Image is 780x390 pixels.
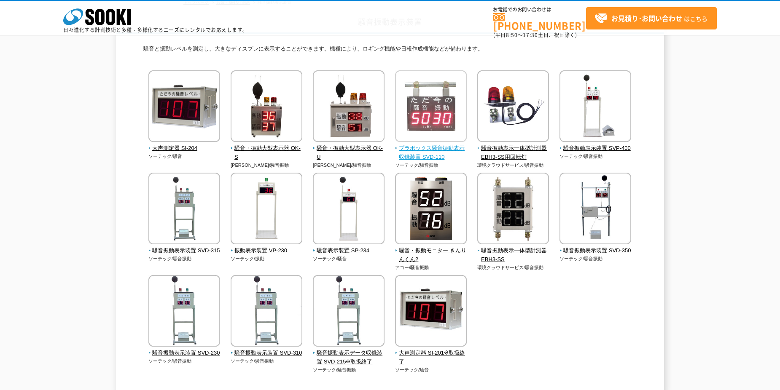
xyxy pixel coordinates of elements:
[148,349,221,358] span: 騒音振動表示装置 SVD-230
[559,136,632,153] a: 騒音振動表示装置 SVP-400
[611,13,682,23] strong: お見積り･お問い合わせ
[313,136,385,161] a: 騒音・振動大型表示器 OK-U
[313,70,385,144] img: 騒音・振動大型表示器 OK-U
[313,238,385,255] a: 騒音表示装置 SP-234
[63,27,248,32] p: 日々進化する計測技術と多種・多様化するニーズにレンタルでお応えします。
[559,255,632,262] p: ソーテック/騒音振動
[477,144,549,162] span: 騒音振動表示一体型計測器 EBH3-SS用回転灯
[395,144,467,162] span: プラボックス騒音振動表示収録装置 SVD-110
[313,341,385,366] a: 騒音振動表示データ収録装置 SVD-215※取扱終了
[395,349,467,366] span: 大声測定器 SI-201※取扱終了
[231,173,302,246] img: 振動表示装置 VP-230
[395,341,467,366] a: 大声測定器 SI-201※取扱終了
[395,246,467,264] span: 騒音・振動モニター きんりんくん2
[148,136,221,153] a: 大声測定器 SI-204
[231,238,303,255] a: 振動表示装置 VP-230
[559,238,632,255] a: 騒音振動表示装置 SVD-350
[148,144,221,153] span: 大声測定器 SI-204
[395,162,467,169] p: ソーテック/騒音振動
[559,70,631,144] img: 騒音振動表示装置 SVP-400
[493,31,577,39] span: (平日 ～ 土日、祝日除く)
[231,341,303,358] a: 騒音振動表示装置 SVD-310
[231,136,303,161] a: 騒音・振動大型表示器 OK-S
[148,70,220,144] img: 大声測定器 SI-204
[559,173,631,246] img: 騒音振動表示装置 SVD-350
[594,12,707,25] span: はこちら
[493,13,586,30] a: [PHONE_NUMBER]
[477,264,549,271] p: 環境クラウドサービス/騒音振動
[148,238,221,255] a: 騒音振動表示装置 SVD-315
[231,70,302,144] img: 騒音・振動大型表示器 OK-S
[477,136,549,161] a: 騒音振動表示一体型計測器 EBH3-SS用回転灯
[231,255,303,262] p: ソーテック/振動
[395,366,467,374] p: ソーテック/騒音
[231,162,303,169] p: [PERSON_NAME]/騒音振動
[559,144,632,153] span: 騒音振動表示装置 SVP-400
[395,70,467,144] img: プラボックス騒音振動表示収録装置 SVD-110
[231,246,303,255] span: 振動表示装置 VP-230
[477,238,549,264] a: 騒音振動表示一体型計測器 EBH3-SS
[313,173,385,246] img: 騒音表示装置 SP-234
[143,45,637,58] p: 騒音と振動レベルを測定し、大きなディスプレに表示することができます。機種により、ロギング機能や日報作成機能などが備わります。
[477,246,549,264] span: 騒音振動表示一体型計測器 EBH3-SS
[313,349,385,366] span: 騒音振動表示データ収録装置 SVD-215※取扱終了
[148,341,221,358] a: 騒音振動表示装置 SVD-230
[395,264,467,271] p: アコー/騒音振動
[586,7,717,29] a: お見積り･お問い合わせはこちら
[148,275,220,349] img: 騒音振動表示装置 SVD-230
[313,275,385,349] img: 騒音振動表示データ収録装置 SVD-215※取扱終了
[148,358,221,365] p: ソーテック/騒音振動
[559,153,632,160] p: ソーテック/騒音振動
[313,162,385,169] p: [PERSON_NAME]/騒音振動
[506,31,518,39] span: 8:50
[313,246,385,255] span: 騒音表示装置 SP-234
[313,366,385,374] p: ソーテック/騒音振動
[148,173,220,246] img: 騒音振動表示装置 SVD-315
[477,162,549,169] p: 環境クラウドサービス/騒音振動
[231,275,302,349] img: 騒音振動表示装置 SVD-310
[477,173,549,246] img: 騒音振動表示一体型計測器 EBH3-SS
[395,173,467,246] img: 騒音・振動モニター きんりんくん2
[395,136,467,161] a: プラボックス騒音振動表示収録装置 SVD-110
[148,255,221,262] p: ソーテック/騒音振動
[148,246,221,255] span: 騒音振動表示装置 SVD-315
[395,275,467,349] img: 大声測定器 SI-201※取扱終了
[231,358,303,365] p: ソーテック/騒音振動
[231,349,303,358] span: 騒音振動表示装置 SVD-310
[493,7,586,12] span: お電話でのお問い合わせは
[313,144,385,162] span: 騒音・振動大型表示器 OK-U
[395,238,467,264] a: 騒音・振動モニター きんりんくん2
[231,144,303,162] span: 騒音・振動大型表示器 OK-S
[313,255,385,262] p: ソーテック/騒音
[559,246,632,255] span: 騒音振動表示装置 SVD-350
[477,70,549,144] img: 騒音振動表示一体型計測器 EBH3-SS用回転灯
[148,153,221,160] p: ソーテック/騒音
[523,31,538,39] span: 17:30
